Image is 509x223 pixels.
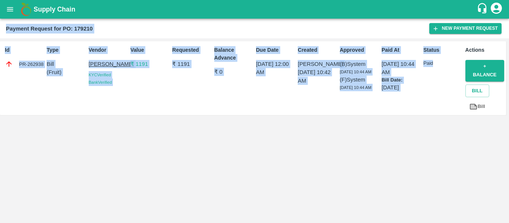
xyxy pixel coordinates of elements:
[5,46,44,54] p: Id
[1,1,19,18] button: open drawer
[256,46,295,54] p: Due Date
[382,77,420,84] p: Bill Date:
[340,46,379,54] p: Approved
[382,83,420,92] p: [DATE]
[423,46,462,54] p: Status
[340,76,379,84] p: (F) System
[130,60,169,68] p: ₹ 1191
[89,60,127,68] p: [PERSON_NAME]
[6,26,93,32] b: Payment Request for PO: 179210
[490,1,503,17] div: account of current user
[89,46,127,54] p: Vendor
[5,60,44,68] div: PR-262938
[429,23,502,34] button: New Payment Request
[465,60,504,82] button: + balance
[298,68,336,85] p: [DATE] 10:42 AM
[34,6,75,13] b: Supply Chain
[47,68,85,76] p: ( Fruit )
[130,46,169,54] p: Value
[423,60,462,67] p: Paid
[465,46,504,54] p: Actions
[298,60,336,68] p: [PERSON_NAME]
[298,46,336,54] p: Created
[19,2,34,17] img: logo
[89,73,111,77] span: KYC Verified
[382,46,420,54] p: Paid At
[172,60,211,68] p: ₹ 1191
[89,80,112,85] span: Bank Verified
[34,4,477,15] a: Supply Chain
[340,70,372,74] span: [DATE] 10:44 AM
[477,3,490,16] div: customer-support
[47,60,85,68] p: Bill
[465,85,489,98] button: Bill
[382,60,420,77] p: [DATE] 10:44 AM
[256,60,295,77] p: [DATE] 12:00 AM
[214,68,253,76] p: ₹ 0
[214,46,253,62] p: Balance Advance
[172,46,211,54] p: Requested
[465,100,489,113] a: Bill
[340,60,379,68] p: (B) System
[340,85,372,90] span: [DATE] 10:44 AM
[47,46,85,54] p: Type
